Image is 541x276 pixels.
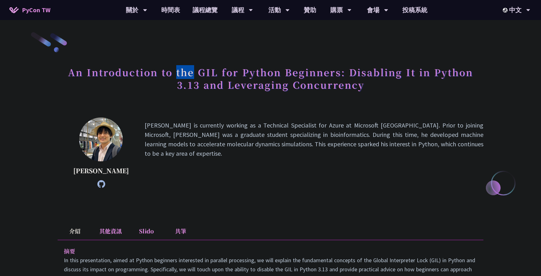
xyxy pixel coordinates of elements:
[64,247,465,256] p: 摘要
[58,222,92,240] li: 介紹
[79,117,123,161] img: Yu Saito
[22,5,50,15] span: PyCon TW
[3,2,57,18] a: PyCon TW
[58,63,483,94] h1: An Introduction to the GIL for Python Beginners: Disabling It in Python 3.13 and Leveraging Concu...
[503,8,509,13] img: Locale Icon
[129,222,163,240] li: Slido
[163,222,198,240] li: 共筆
[73,166,129,175] p: [PERSON_NAME]
[145,121,483,185] p: [PERSON_NAME] is currently working as a Technical Specialist for Azure at Microsoft [GEOGRAPHIC_D...
[9,7,19,13] img: Home icon of PyCon TW 2025
[92,222,129,240] li: 其他資訊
